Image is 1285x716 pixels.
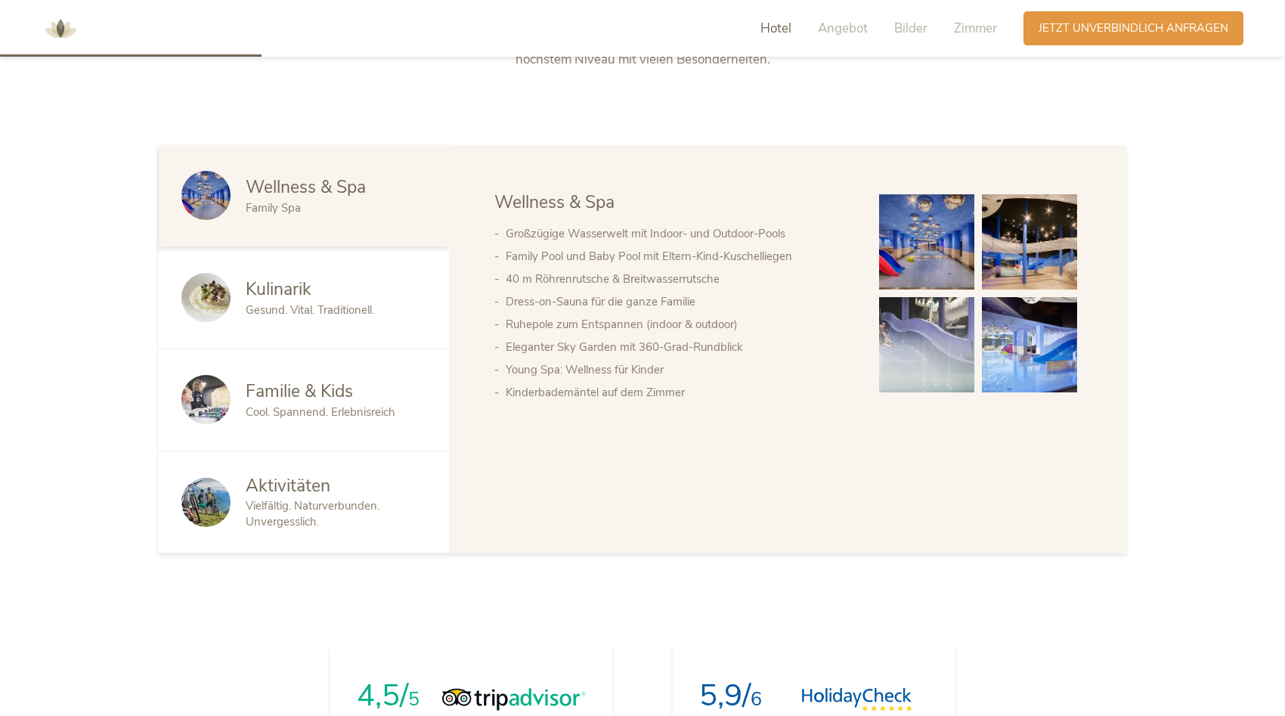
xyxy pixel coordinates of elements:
[246,404,395,420] span: Cool. Spannend. Erlebnisreich
[38,6,83,51] img: AMONTI & LUNARIS Wellnessresort
[246,277,311,301] span: Kulinarik
[506,381,849,404] li: Kinderbademäntel auf dem Zimmer
[1039,20,1228,36] span: Jetzt unverbindlich anfragen
[506,245,849,268] li: Family Pool und Baby Pool mit Eltern-Kind-Kuschelliegen
[246,380,353,403] span: Familie & Kids
[246,474,330,497] span: Aktivitäten
[506,313,849,336] li: Ruhepole zum Entspannen (indoor & outdoor)
[246,302,374,318] span: Gesund. Vital. Traditionell.
[506,358,849,381] li: Young Spa: Wellness für Kinder
[894,20,927,37] span: Bilder
[506,268,849,290] li: 40 m Röhrenrutsche & Breitwasserrutsche
[38,23,83,33] a: AMONTI & LUNARIS Wellnessresort
[357,675,408,716] span: 4,5/
[246,200,301,215] span: Family Spa
[506,222,849,245] li: Großzügige Wasserwelt mit Indoor- und Outdoor-Pools
[442,688,586,711] img: Tripadvisor
[801,688,912,711] img: HolidayCheck
[954,20,997,37] span: Zimmer
[760,20,791,37] span: Hotel
[246,175,366,199] span: Wellness & Spa
[818,20,868,37] span: Angebot
[408,687,420,712] span: 5
[699,675,751,716] span: 5,9/
[494,191,615,214] span: Wellness & Spa
[506,336,849,358] li: Eleganter Sky Garden mit 360-Grad-Rundblick
[506,290,849,313] li: Dress-on-Sauna für die ganze Familie
[751,687,762,712] span: 6
[246,498,379,529] span: Vielfältig. Naturverbunden. Unvergesslich.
